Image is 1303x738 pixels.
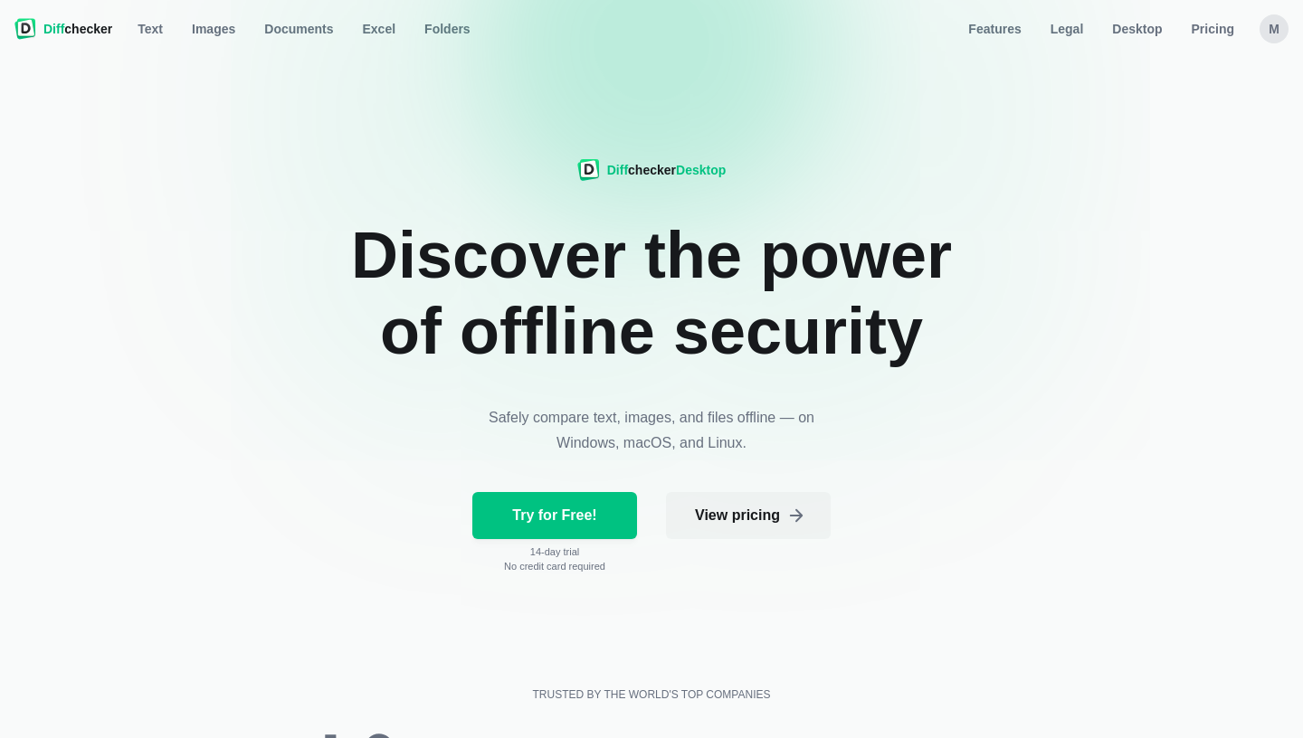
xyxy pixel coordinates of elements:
[676,163,726,177] span: Desktop
[487,405,816,456] p: Safely compare text, images, and files offline — on Windows, macOS, and Linux.
[504,561,605,572] p: No credit card required
[261,20,337,38] span: Documents
[1108,20,1165,38] span: Desktop
[14,18,36,40] img: Diffchecker logo
[607,161,727,179] div: checker
[43,20,112,38] span: checker
[1188,20,1238,38] span: Pricing
[359,20,400,38] span: Excel
[957,14,1032,43] a: Features
[253,14,344,43] a: Documents
[134,20,166,38] span: Text
[1101,14,1173,43] a: Desktop
[181,14,246,43] a: Images
[352,14,407,43] a: Excel
[577,159,600,181] img: Diffchecker logo
[509,506,600,525] span: Try for Free!
[504,546,605,557] p: 14 -day trial
[472,492,637,539] a: Try for Free!
[14,14,112,43] a: Diffchecker
[1181,14,1245,43] a: Pricing
[421,20,474,38] span: Folders
[317,217,986,369] h1: Discover the power of offline security
[188,20,239,38] span: Images
[532,687,770,702] h2: Trusted by the world's top companies
[1260,14,1289,43] button: m
[666,492,831,539] a: View pricing
[691,506,784,525] span: View pricing
[127,14,174,43] a: Text
[965,20,1024,38] span: Features
[414,14,481,43] button: Folders
[1047,20,1088,38] span: Legal
[607,163,628,177] span: Diff
[1040,14,1095,43] a: Legal
[43,22,64,36] span: Diff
